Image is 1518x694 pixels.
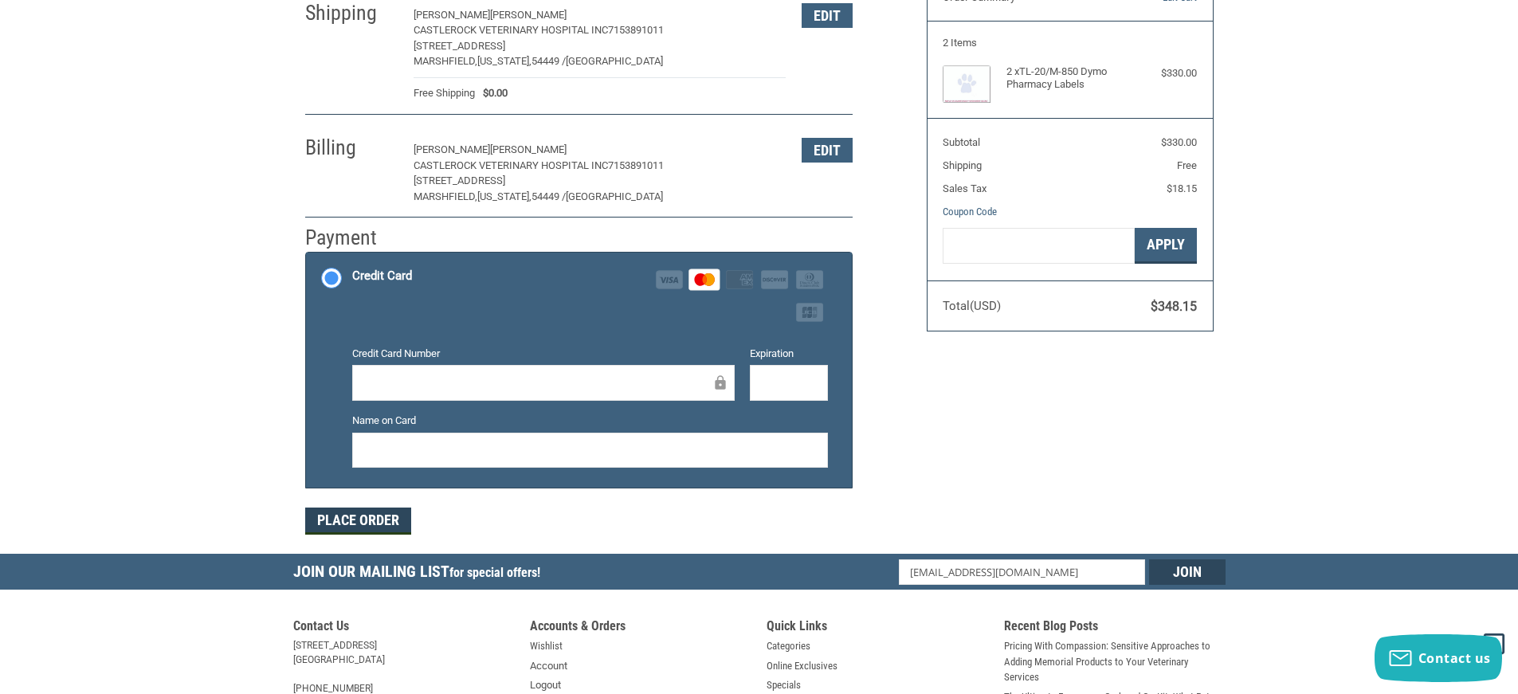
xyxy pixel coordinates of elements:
[414,55,477,67] span: Marshfield,
[1161,136,1197,148] span: $330.00
[490,9,567,21] span: [PERSON_NAME]
[566,55,663,67] span: [GEOGRAPHIC_DATA]
[305,508,411,535] button: Place Order
[1149,559,1226,585] input: Join
[899,559,1145,585] input: Email
[943,299,1001,313] span: Total (USD)
[414,174,505,186] span: [STREET_ADDRESS]
[1418,649,1491,667] span: Contact us
[1004,618,1226,638] h5: Recent Blog Posts
[943,182,987,194] span: Sales Tax
[943,206,997,218] a: Coupon Code
[293,554,548,594] h5: Join Our Mailing List
[531,55,566,67] span: 54449 /
[530,638,563,654] a: Wishlist
[414,40,505,52] span: [STREET_ADDRESS]
[490,143,567,155] span: [PERSON_NAME]
[475,85,508,101] span: $0.00
[293,618,515,638] h5: Contact Us
[414,24,608,36] span: Castlerock Veterinary Hospital Inc
[802,138,853,163] button: Edit
[530,658,567,674] a: Account
[1177,159,1197,171] span: Free
[767,618,988,638] h5: Quick Links
[414,190,477,202] span: Marshfield,
[750,346,828,362] label: Expiration
[767,658,837,674] a: Online Exclusives
[414,143,490,155] span: [PERSON_NAME]
[352,413,828,429] label: Name on Card
[530,677,561,693] a: Logout
[305,225,398,251] h2: Payment
[1167,182,1197,194] span: $18.15
[1135,228,1197,264] button: Apply
[943,228,1135,264] input: Gift Certificate or Coupon Code
[802,3,853,28] button: Edit
[449,565,540,580] span: for special offers!
[414,159,608,171] span: Castlerock Veterinary Hospital Inc
[1133,65,1197,81] div: $330.00
[414,85,475,101] span: Free Shipping
[1004,638,1226,685] a: Pricing With Compassion: Sensitive Approaches to Adding Memorial Products to Your Veterinary Serv...
[1151,299,1197,314] span: $348.15
[352,346,735,362] label: Credit Card Number
[943,159,982,171] span: Shipping
[767,638,810,654] a: Categories
[943,37,1197,49] h3: 2 Items
[477,55,531,67] span: [US_STATE],
[608,24,664,36] span: 7153891011
[530,618,751,638] h5: Accounts & Orders
[305,135,398,161] h2: Billing
[1375,634,1502,682] button: Contact us
[477,190,531,202] span: [US_STATE],
[767,677,801,693] a: Specials
[531,190,566,202] span: 54449 /
[608,159,664,171] span: 7153891011
[352,263,412,289] div: Credit Card
[943,136,980,148] span: Subtotal
[1006,65,1130,92] h4: 2 x TL-20/M-850 Dymo Pharmacy Labels
[566,190,663,202] span: [GEOGRAPHIC_DATA]
[414,9,490,21] span: [PERSON_NAME]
